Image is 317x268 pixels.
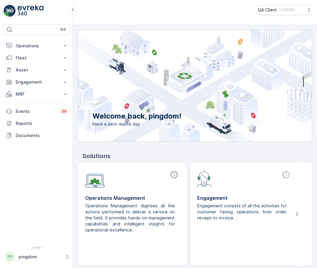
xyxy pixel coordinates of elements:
[4,105,70,117] a: Events34
[4,64,70,76] button: Asset
[60,27,66,32] p: ⌘B
[4,5,16,17] img: logo
[62,109,67,114] p: 34
[4,76,70,88] button: Engagement
[16,55,58,61] p: Fleet
[16,108,57,114] p: Events
[16,79,58,85] p: Engagement
[92,121,181,127] span: Have a zero-waste day
[16,67,58,73] p: Asset
[51,30,312,142] img: city illustration
[16,91,58,97] p: MRF
[4,250,70,263] button: PPpingdom
[85,171,105,188] img: module-icon
[4,117,70,129] a: Reports
[197,171,211,187] img: module-icon
[258,5,312,15] button: QA Client(+03:00)
[4,88,70,100] button: MRF
[197,194,292,202] p: Engagement
[197,203,287,221] p: Engagement consists of all the activities for customer facing operations from order receipt to in...
[16,120,68,126] p: Reports
[16,132,68,139] p: Documents
[4,129,70,142] a: Documents
[82,152,312,161] p: Solutions
[92,111,181,121] p: Welcome back, pingdom!
[85,194,180,202] p: Operations Management
[258,7,277,13] p: QA Client
[16,43,58,49] p: Operations
[5,252,15,262] div: PP
[4,40,70,52] button: Operations
[18,5,43,17] img: logo_light-DOdMpM7g.png
[19,254,62,260] p: pingdom
[4,246,70,249] span: v 1.48.1
[279,8,295,12] p: ( +03:00 )
[4,52,70,64] button: Fleet
[85,203,175,233] p: Operations Management digitises all the actions performed to deliver a service on the field. It p...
